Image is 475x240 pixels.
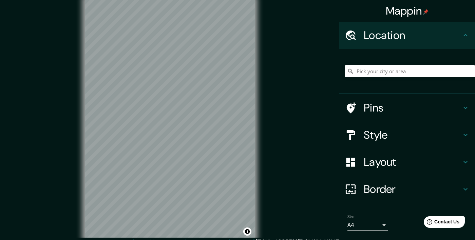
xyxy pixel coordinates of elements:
input: Pick your city or area [345,65,475,77]
h4: Style [364,128,461,142]
div: Layout [339,148,475,176]
h4: Location [364,28,461,42]
img: pin-icon.png [423,9,429,15]
iframe: Help widget launcher [415,214,468,233]
div: Style [339,121,475,148]
button: Toggle attribution [243,227,251,236]
h4: Mappin [386,4,429,18]
h4: Border [364,182,461,196]
label: Size [347,214,355,220]
h4: Layout [364,155,461,169]
div: Pins [339,94,475,121]
h4: Pins [364,101,461,115]
div: Border [339,176,475,203]
div: Location [339,22,475,49]
div: A4 [347,220,388,231]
